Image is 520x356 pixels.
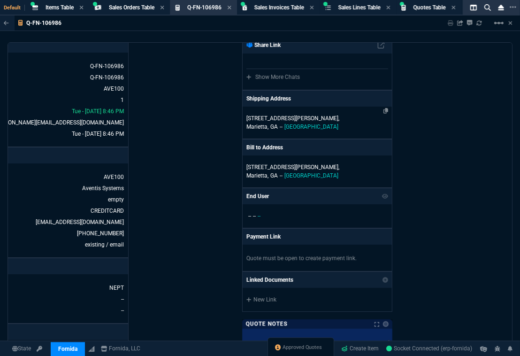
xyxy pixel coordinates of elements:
[246,295,388,304] a: New Link
[108,196,124,203] a: empty
[246,114,388,123] p: [STREET_ADDRESS][PERSON_NAME],
[270,124,278,130] span: GA
[160,4,164,12] nx-icon: Close Tab
[98,345,144,353] a: msbcCompanyName
[121,97,124,103] span: 1
[109,4,154,11] span: Sales Orders Table
[34,345,45,353] a: API TOKEN
[121,296,124,302] a: --
[77,230,124,237] a: 8665289313
[387,346,473,352] span: Socket Connected (erp-fornida)
[4,5,25,11] span: Default
[82,185,124,192] a: Aventis Systems
[72,131,124,137] span: 2025-09-23T20:46:58.704Z
[387,345,473,353] a: uTmJIHxxXEyBHatFAAE-
[9,345,34,353] a: Global State
[284,172,338,179] span: [GEOGRAPHIC_DATA]
[338,4,381,11] span: Sales Lines Table
[280,124,283,130] span: --
[254,4,304,11] span: Sales Invoices Table
[466,2,481,13] nx-icon: Split Panels
[246,94,291,103] p: Shipping Address
[46,4,74,11] span: Items Table
[258,213,260,219] span: --
[104,174,124,180] span: AVE100
[270,172,278,179] span: GA
[246,172,268,179] span: Marietta,
[246,163,388,171] p: [STREET_ADDRESS][PERSON_NAME],
[36,219,124,225] a: [EMAIL_ADDRESS][DOMAIN_NAME]
[246,124,268,130] span: Marietta,
[246,143,283,152] p: Bill to Address
[413,4,446,11] span: Quotes Table
[283,344,322,352] span: Approved Quotes
[187,4,222,11] span: Q-FN-106986
[246,320,288,328] p: Quote Notes
[246,74,300,80] a: Show More Chats
[246,41,281,49] p: Share Link
[227,4,231,12] nx-icon: Close Tab
[109,285,124,291] a: NEPT
[121,307,124,314] a: --
[284,124,338,130] span: [GEOGRAPHIC_DATA]
[493,17,505,29] mat-icon: Example home icon
[248,213,251,219] span: --
[26,19,61,27] p: Q-FN-106986
[495,2,508,13] nx-icon: Close Workbench
[508,19,512,27] a: Hide Workbench
[90,63,124,70] span: See Marketplace Order
[310,4,314,12] nx-icon: Close Tab
[510,3,516,12] nx-icon: Open New Tab
[72,108,124,115] span: 2025-10-07T20:46:58.704Z
[382,192,389,201] nx-icon: Show/Hide End User to Customer
[451,4,456,12] nx-icon: Close Tab
[91,208,124,214] a: CREDITCARD
[4,20,9,26] nx-icon: Back to Table
[79,4,84,12] nx-icon: Close Tab
[338,342,383,356] a: Create Item
[253,213,256,219] span: --
[386,4,390,12] nx-icon: Close Tab
[246,276,293,284] p: Linked Documents
[481,2,495,13] nx-icon: Search
[280,172,283,179] span: --
[90,74,124,81] a: See Marketplace Order
[104,85,124,92] a: AVE100
[246,192,269,201] p: End User
[246,232,281,241] p: Payment Link
[85,241,124,248] span: existing / email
